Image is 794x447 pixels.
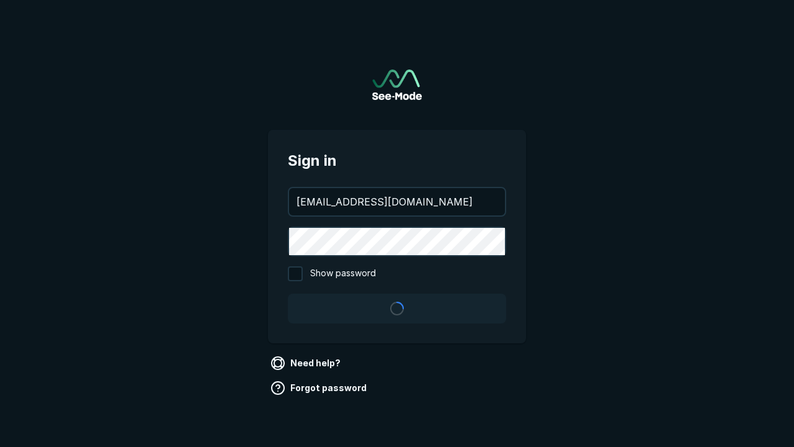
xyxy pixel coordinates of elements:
a: Forgot password [268,378,372,398]
input: your@email.com [289,188,505,215]
span: Sign in [288,150,506,172]
a: Go to sign in [372,70,422,100]
span: Show password [310,266,376,281]
img: See-Mode Logo [372,70,422,100]
a: Need help? [268,353,346,373]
